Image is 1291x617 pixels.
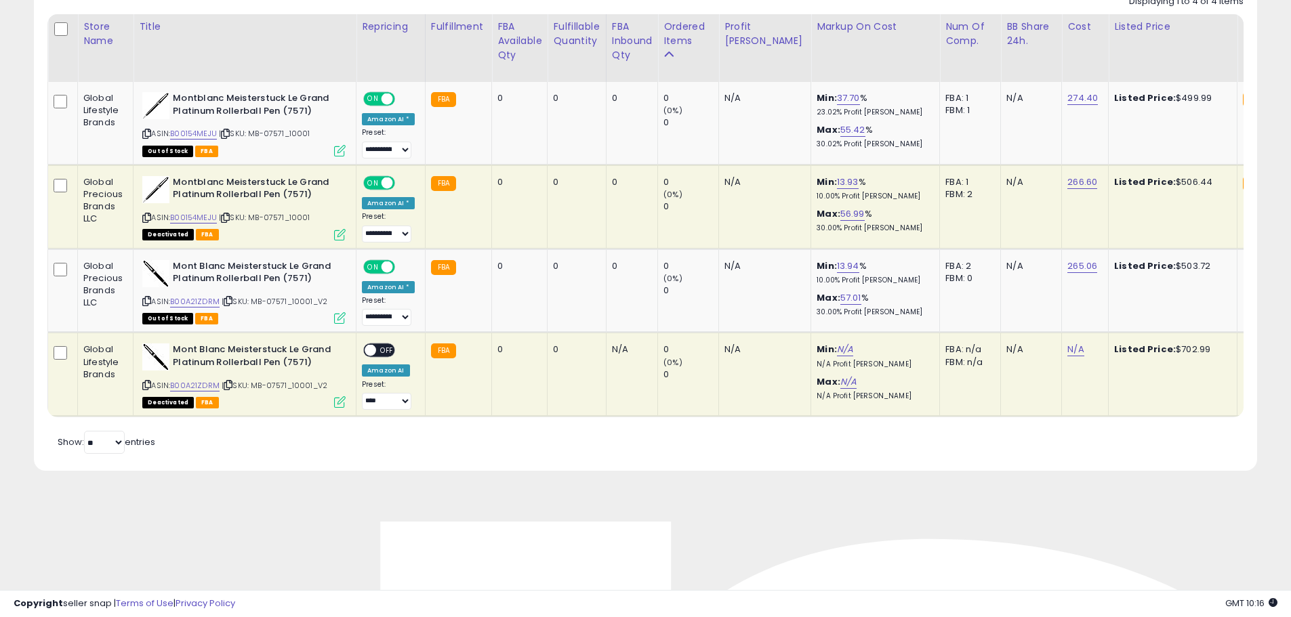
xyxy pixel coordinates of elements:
div: % [817,208,929,233]
a: B00A21ZDRM [170,380,220,391]
span: FBA [195,313,218,324]
div: $506.44 [1114,176,1227,188]
span: ON [365,93,382,105]
a: 37.70 [837,91,860,105]
th: The percentage added to the cost of goods (COGS) that forms the calculator for Min & Max prices. [811,14,940,82]
div: FBA: 1 [945,92,990,104]
small: (0%) [663,273,682,284]
div: N/A [1006,176,1051,188]
b: Mont Blanc Meisterstuck Le Grand Platinum Rollerball Pen (7571) [173,260,337,289]
b: Listed Price: [1114,91,1176,104]
span: All listings that are currently out of stock and unavailable for purchase on Amazon [142,313,193,324]
b: Min: [817,343,837,356]
div: FBM: n/a [945,356,990,368]
span: ON [365,261,382,272]
div: $702.99 [1114,343,1227,356]
div: FBM: 0 [945,272,990,284]
div: Ordered Items [663,20,713,48]
b: Min: [817,259,837,272]
b: Max: [817,123,840,136]
span: All listings that are currently out of stock and unavailable for purchase on Amazon [142,146,193,157]
div: N/A [1006,260,1051,272]
small: FBA [431,260,456,275]
div: FBM: 2 [945,188,990,200]
div: % [817,124,929,149]
span: | SKU: MB-07571_10001_V2 [222,380,327,391]
small: FBA [1243,176,1268,191]
b: Min: [817,91,837,104]
span: | SKU: MB-07571_10001_V2 [222,296,327,307]
div: ASIN: [142,92,346,155]
small: FBA [1243,92,1268,107]
div: Title [139,20,350,34]
small: (0%) [663,357,682,368]
a: 57.01 [840,291,861,305]
b: Max: [817,207,840,220]
div: 0 [497,176,537,188]
div: 0 [553,260,595,272]
a: N/A [840,375,857,389]
div: 0 [497,343,537,356]
div: Preset: [362,128,415,158]
a: B00154MEJU [170,128,217,140]
a: N/A [1067,343,1084,356]
a: 266.60 [1067,175,1097,189]
div: Amazon AI * [362,113,415,125]
div: Preset: [362,296,415,326]
div: Global Lifestyle Brands [83,343,123,381]
div: Num of Comp. [945,20,995,48]
span: FBA [196,229,219,240]
span: OFF [393,177,415,188]
div: 0 [497,92,537,104]
small: FBA [431,92,456,107]
div: Amazon AI * [362,281,415,293]
span: FBA [195,146,218,157]
span: OFF [376,345,398,356]
small: FBA [431,343,456,358]
div: Store Name [83,20,127,48]
a: 265.06 [1067,259,1097,273]
div: 0 [663,116,718,129]
div: BB Share 24h. [1006,20,1056,48]
div: ASIN: [142,260,346,323]
div: Amazon AI [362,364,409,377]
div: Global Lifestyle Brands [83,92,123,129]
div: ASIN: [142,343,346,406]
div: $499.99 [1114,92,1227,104]
b: Max: [817,291,840,304]
div: Fulfillable Quantity [553,20,600,48]
div: % [817,92,929,117]
div: $503.72 [1114,260,1227,272]
span: | SKU: MB-07571_10001 [219,128,310,139]
b: Listed Price: [1114,343,1176,356]
div: FBA Available Qty [497,20,541,62]
div: N/A [1006,92,1051,104]
a: 13.93 [837,175,859,189]
div: 0 [663,260,718,272]
div: % [817,176,929,201]
span: Show: entries [58,435,155,448]
span: All listings that are unavailable for purchase on Amazon for any reason other than out-of-stock [142,229,194,240]
a: B00154MEJU [170,212,217,224]
b: Max: [817,375,840,388]
div: Listed Price [1114,20,1231,34]
div: FBA: n/a [945,343,990,356]
div: 0 [553,176,595,188]
span: All listings that are unavailable for purchase on Amazon for any reason other than out-of-stock [142,397,194,408]
div: 0 [663,176,718,188]
p: 30.00% Profit [PERSON_NAME] [817,307,929,317]
div: Cost [1067,20,1103,34]
a: 55.42 [840,123,865,137]
img: 41OsJNvZ2EL._SL40_.jpg [142,176,169,203]
img: 41OsJNvZ2EL._SL40_.jpg [142,92,169,119]
div: 0 [553,343,595,356]
a: N/A [837,343,853,356]
b: Montblanc Meisterstuck Le Grand Platinum Rollerball Pen (7571) [173,92,337,121]
b: Listed Price: [1114,175,1176,188]
div: N/A [1006,343,1051,356]
small: (0%) [663,189,682,200]
img: 41auld87WpL._SL40_.jpg [142,343,169,370]
b: Montblanc Meisterstuck Le Grand Platinum Rollerball Pen (7571) [173,176,337,205]
div: Profit [PERSON_NAME] [724,20,805,48]
div: FBA inbound Qty [612,20,653,62]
